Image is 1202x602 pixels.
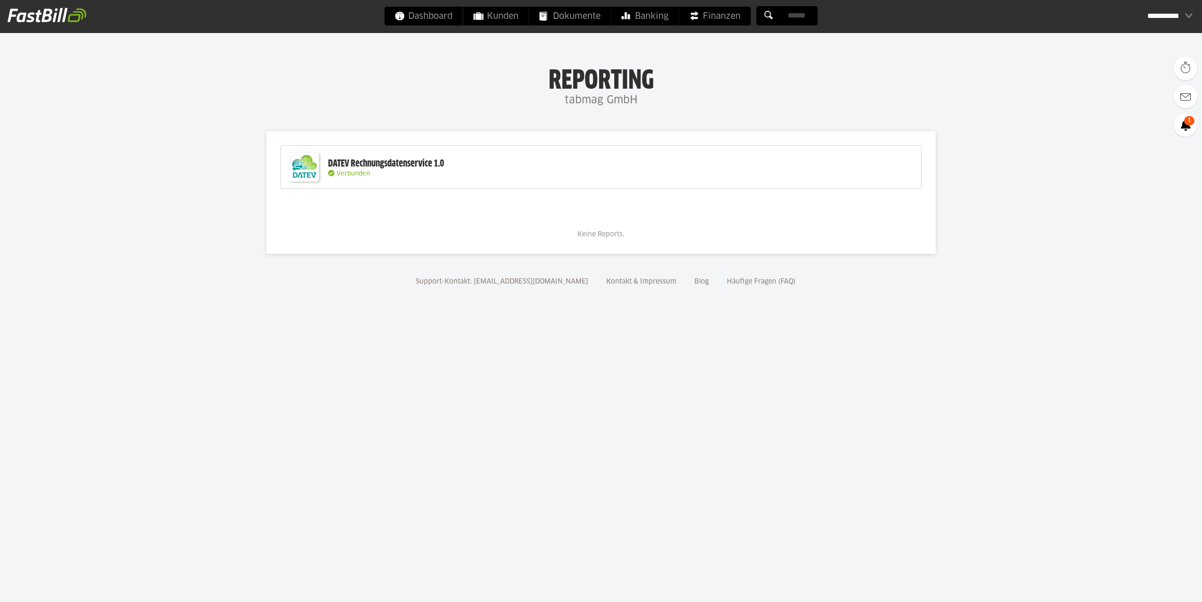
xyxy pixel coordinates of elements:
img: fastbill_logo_white.png [8,8,86,23]
span: Dokumente [540,7,601,25]
span: Dashboard [395,7,453,25]
img: DATEV-Datenservice Logo [286,148,323,186]
a: Dokumente [529,7,611,25]
div: DATEV Rechnungsdatenservice 1.0 [328,158,444,170]
span: Kunden [474,7,519,25]
span: Keine Reports. [577,231,625,238]
span: Finanzen [690,7,741,25]
a: Kunden [463,7,529,25]
span: 1 [1184,116,1194,125]
span: Banking [622,7,668,25]
span: Verbunden [337,171,370,177]
a: Support-Kontakt: [EMAIL_ADDRESS][DOMAIN_NAME] [412,278,592,285]
iframe: Öffnet ein Widget, in dem Sie weitere Informationen finden [1128,574,1193,597]
a: Finanzen [679,7,751,25]
a: Banking [611,7,679,25]
a: Dashboard [385,7,463,25]
a: Kontakt & Impressum [603,278,680,285]
a: Blog [691,278,712,285]
a: Häufige Fragen (FAQ) [724,278,799,285]
h1: Reporting [94,67,1108,91]
a: 1 [1174,113,1197,137]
